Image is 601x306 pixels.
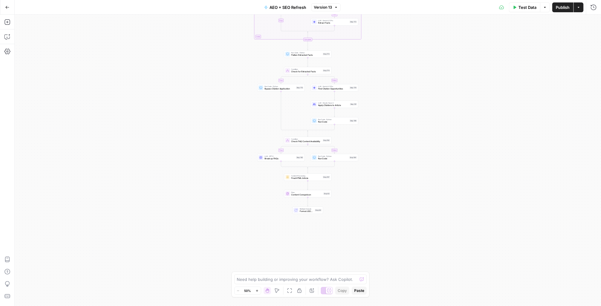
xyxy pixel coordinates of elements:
div: Step 172 [350,21,357,23]
div: Run Code · PythonRun CodeStep 194 [311,154,358,161]
span: Content Processing [291,175,321,177]
span: Flatten Extracted Facts [291,54,321,57]
g: Edge from step_171 to step_172 [308,8,335,18]
div: Step 197 [323,176,330,179]
g: Edge from step_194 to step_192-conditional-end [308,161,335,168]
button: Paste [352,287,367,295]
img: vrinnnclop0vshvmafd7ip1g7ohf [286,192,289,195]
span: Format JSON Summary [300,210,314,213]
span: Paste [354,288,364,293]
span: Apply Citations to Article [318,104,349,107]
div: LLM · GPT-5Break up FAQsStep 195 [257,154,305,161]
span: Condition [291,68,321,70]
span: Bypass Citation Application [265,87,295,90]
div: FlowContent ComparisonStep 63 [284,190,332,197]
span: Break up FAQs [265,157,295,160]
span: LLM · Claude Opus 4 [318,102,349,104]
div: LLM · Claude Opus 4Apply Citations to ArticleStep 181 [311,100,358,108]
div: Step 196 [350,119,357,122]
button: Test Data [509,2,540,12]
g: Edge from step_174 to step_175 [280,74,308,84]
g: Edge from step_173 to step_174 [307,58,308,66]
div: Complete [303,38,312,41]
g: Edge from step_181 to step_196 [334,108,335,117]
span: Check for Extracted Facts [291,70,321,73]
span: Run Code · Python [318,118,348,121]
span: Version 13 [314,5,332,10]
g: Edge from step_196 to step_174-conditional-end [308,124,335,131]
div: Complete [284,38,332,41]
div: Run Code · PythonBypass Citation ApplicationStep 175 [257,84,305,91]
span: LLM · Gemini 2.5 Pro [318,19,348,22]
span: Run Code · Python [291,51,321,54]
button: Publish [552,2,573,12]
g: Edge from step_174 to step_176 [308,74,335,84]
g: Edge from step_175 to step_174-conditional-end [281,91,308,131]
span: Run Code · Python [265,85,295,88]
span: Final HTML Article [291,177,321,180]
img: o3r9yhbrn24ooq0tey3lueqptmfj [286,176,289,179]
span: AEO + SEO Refresh [270,4,306,10]
span: Check FAQ Content Availability [291,140,321,143]
g: Edge from step_192-conditional-end to step_197 [307,168,308,173]
span: Run Code [318,120,348,123]
g: Edge from step_63 to step_64 [307,197,308,206]
div: Content ProcessingFinal HTML ArticleStep 197 [284,173,332,181]
g: Edge from step_172 to step_171-conditional-end [308,25,335,32]
div: Step 174 [323,69,330,72]
div: Step 173 [323,53,330,55]
div: Step 181 [350,103,357,106]
button: Version 13 [311,3,341,11]
span: Run Code · Python [318,155,348,157]
span: Extract Facts [318,21,348,25]
div: Run Code · PythonRun CodeStep 196 [311,117,358,124]
span: Content Comparison [291,193,322,196]
div: Step 64 [315,209,322,212]
div: ConditionCheck FAQ Content AvailabilityStep 192 [284,137,332,144]
g: Edge from step_192 to step_195 [280,144,308,153]
div: Step 175 [296,86,303,89]
span: Copy [338,288,347,293]
g: Edge from step_174-conditional-end to step_192 [307,131,308,137]
span: LLM · GPT-5 [265,155,295,157]
button: Copy [335,287,349,295]
span: Find Citation Opportunities [318,87,348,90]
span: 50% [244,288,251,293]
div: Step 195 [296,156,303,159]
button: AEO + SEO Refresh [261,2,310,12]
div: ConditionCheck for Extracted FactsStep 174 [284,67,332,74]
div: Run Code · PythonFlatten Extracted FactsStep 173 [284,50,332,58]
div: LLM · Gemini 2.5 ProFind Citation OpportunitiesStep 176 [311,84,358,91]
div: Step 63 [323,192,330,195]
span: Test Data [518,4,536,10]
div: Step 176 [350,86,357,89]
span: Multiple Outputs [300,208,314,210]
g: Edge from step_195 to step_192-conditional-end [281,161,308,168]
g: Edge from step_197 to step_63 [307,181,308,190]
g: Edge from step_167-iteration-end to step_173 [307,41,308,50]
div: Step 192 [323,139,330,142]
div: Step 194 [349,156,357,159]
div: LLM · Gemini 2.5 ProExtract FactsStep 172 [311,18,358,25]
span: Run Code [318,157,348,160]
span: Publish [556,4,570,10]
span: LLM · Gemini 2.5 Pro [318,85,348,88]
g: Edge from step_192 to step_194 [308,144,335,153]
span: Condition [291,138,321,140]
g: Edge from step_171 to step_171-conditional-end [281,8,308,32]
div: Multiple OutputsFormat JSON SummaryStep 64 [284,206,332,214]
g: Edge from step_176 to step_181 [334,91,335,100]
span: Flow [291,191,322,194]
